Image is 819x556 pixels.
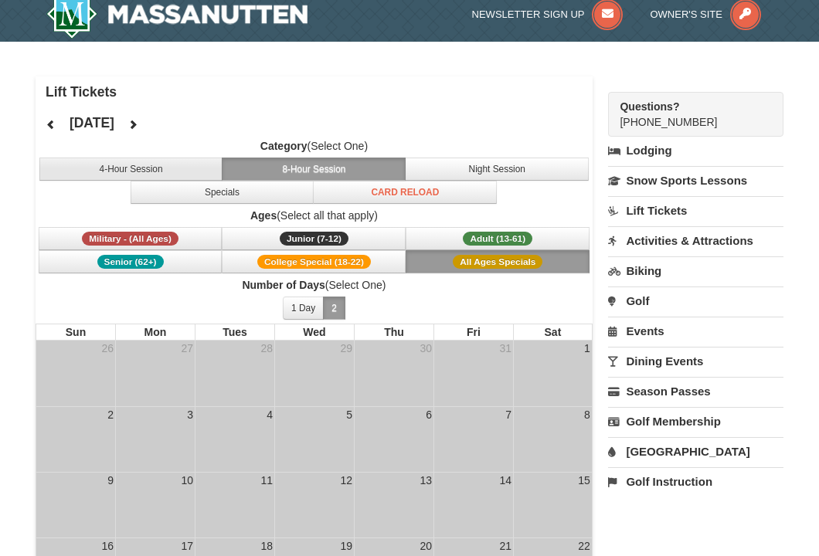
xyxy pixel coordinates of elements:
button: 2 [323,297,345,320]
span: Adult (13-61) [463,232,532,246]
button: Military - (All Ages) [39,227,223,250]
span: College Special (18-22) [257,255,371,269]
div: 28 [259,341,274,356]
span: Owner's Site [650,8,722,20]
button: All Ages Specials [406,250,590,273]
div: 29 [338,341,354,356]
div: 16 [100,538,115,554]
a: Events [608,317,783,345]
a: Golf [608,286,783,315]
span: All Ages Specials [453,255,542,269]
strong: Category [260,140,308,152]
div: 9 [106,473,115,488]
a: Dining Events [608,347,783,375]
div: 8 [583,407,592,422]
button: Adult (13-61) [406,227,590,250]
a: Golf Instruction [608,467,783,496]
button: 4-Hour Session [39,158,223,181]
div: 18 [259,538,274,554]
label: (Select One) [36,138,593,154]
button: Senior (62+) [39,250,223,273]
span: Senior (62+) [97,255,164,269]
div: 3 [185,407,195,422]
div: 27 [179,341,195,356]
label: (Select all that apply) [36,208,593,223]
div: 20 [418,538,433,554]
th: Mon [115,324,195,341]
div: 13 [418,473,433,488]
div: 30 [418,341,433,356]
button: College Special (18-22) [222,250,406,273]
div: 4 [265,407,274,422]
button: 1 Day [283,297,324,320]
div: 11 [259,473,274,488]
th: Thu [354,324,433,341]
a: [GEOGRAPHIC_DATA] [608,437,783,466]
a: Lift Tickets [608,196,783,225]
div: 31 [498,341,513,356]
span: Newsletter Sign Up [472,8,585,20]
div: 2 [106,407,115,422]
th: Wed [274,324,354,341]
span: Military - (All Ages) [82,232,178,246]
th: Tues [195,324,274,341]
a: Golf Membership [608,407,783,436]
th: Sat [513,324,593,341]
h4: Lift Tickets [46,84,593,100]
div: 15 [576,473,592,488]
div: 10 [179,473,195,488]
strong: Number of Days [242,279,325,291]
div: 17 [179,538,195,554]
div: 12 [338,473,354,488]
div: 5 [345,407,354,422]
h4: [DATE] [70,115,114,131]
span: [PHONE_NUMBER] [620,99,756,128]
button: Night Session [405,158,589,181]
th: Fri [433,324,513,341]
span: Junior (7-12) [280,232,348,246]
a: Activities & Attractions [608,226,783,255]
a: Snow Sports Lessons [608,166,783,195]
label: (Select One) [36,277,593,293]
button: 8-Hour Session [222,158,406,181]
div: 14 [498,473,513,488]
div: 7 [504,407,513,422]
a: Season Passes [608,377,783,405]
a: Newsletter Sign Up [472,8,624,20]
div: 22 [576,538,592,554]
div: 6 [424,407,433,422]
strong: Questions? [620,100,679,113]
div: 26 [100,341,115,356]
th: Sun [36,324,115,341]
button: Card Reload [313,181,497,204]
strong: Ages [250,209,277,222]
a: Lodging [608,137,783,164]
button: Junior (7-12) [222,227,406,250]
button: Specials [131,181,314,204]
a: Owner's Site [650,8,761,20]
div: 19 [338,538,354,554]
a: Biking [608,256,783,285]
div: 1 [583,341,592,356]
div: 21 [498,538,513,554]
